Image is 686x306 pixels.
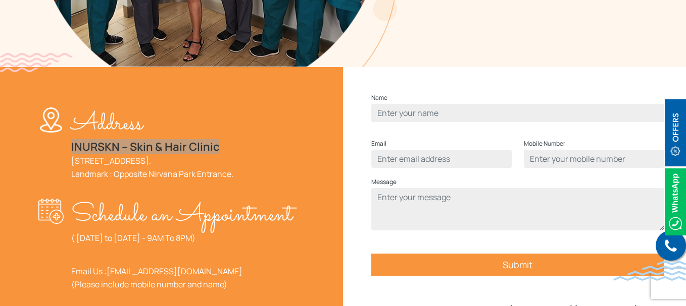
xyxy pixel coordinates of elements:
p: ( [DATE] to [DATE] - 9AM To 8PM) [71,231,292,244]
form: Contact form [371,92,664,296]
label: Name [371,92,387,104]
input: Enter email address [371,150,512,168]
p: Schedule an Appointment [71,199,292,231]
label: Email [371,138,386,150]
img: Whatsappicon [665,168,686,235]
img: appointment-w [38,199,71,224]
img: up-blue-arrow.svg [666,288,673,296]
label: Mobile Number [524,138,565,150]
img: location-w [38,107,71,133]
input: Submit [371,254,664,276]
label: Message [371,176,397,188]
a: Whatsappicon [665,195,686,206]
a: INURSKN – Skin & Hair Clinic [71,139,220,154]
img: bluewave [613,261,686,281]
img: offerBt [665,99,686,166]
a: [STREET_ADDRESS].Landmark : Opposite Nirvana Park Entrance. [71,155,233,179]
p: Email Us : (Please include mobile number and name) [71,265,292,291]
a: [EMAIL_ADDRESS][DOMAIN_NAME] [107,266,242,277]
p: Address [71,107,233,140]
input: Enter your name [371,104,664,122]
input: Enter your mobile number [524,150,664,168]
